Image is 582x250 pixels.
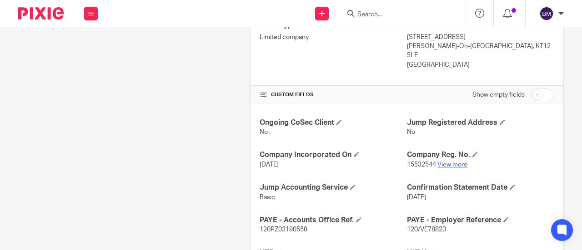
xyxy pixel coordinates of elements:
[356,11,438,19] input: Search
[260,150,407,160] h4: Company Incorporated On
[260,183,407,192] h4: Jump Accounting Service
[260,91,407,98] h4: CUSTOM FIELDS
[407,42,554,60] p: [PERSON_NAME]-On-[GEOGRAPHIC_DATA], KT12 5LE
[407,118,554,127] h4: Jump Registered Address
[407,226,446,233] span: 120/VE78823
[472,90,525,99] label: Show empty fields
[407,183,554,192] h4: Confirmation Statement Date
[407,33,554,42] p: [STREET_ADDRESS]
[407,129,415,135] span: No
[407,150,554,160] h4: Company Reg. No.
[260,129,268,135] span: No
[260,118,407,127] h4: Ongoing CoSec Client
[407,60,554,69] p: [GEOGRAPHIC_DATA]
[407,194,426,201] span: [DATE]
[260,194,275,201] span: Basic
[437,162,467,168] a: View more
[539,6,554,21] img: svg%3E
[260,216,407,225] h4: PAYE - Accounts Office Ref.
[407,162,436,168] span: 15532544
[407,216,554,225] h4: PAYE - Employer Reference
[260,162,279,168] span: [DATE]
[260,33,407,42] p: Limited company
[260,226,307,233] span: 120PZ03190558
[18,7,64,20] img: Pixie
